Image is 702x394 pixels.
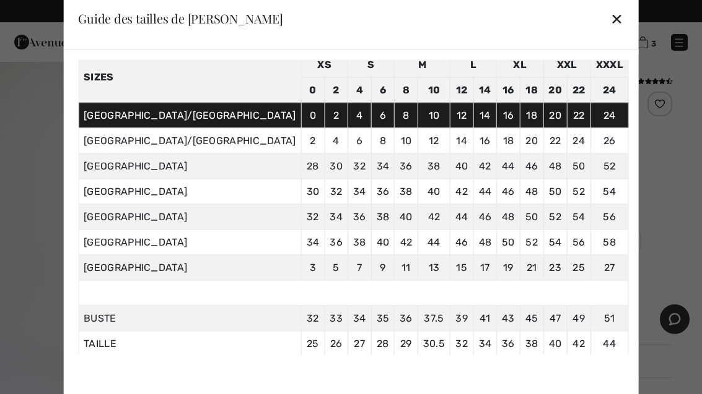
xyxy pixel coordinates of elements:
td: 36 [371,179,395,204]
td: 38 [348,229,371,255]
td: 18 [497,128,520,153]
td: 22 [567,103,590,128]
td: 13 [418,255,450,280]
td: 50 [567,153,590,179]
td: 12 [450,77,473,103]
td: 30 [301,179,325,204]
td: 46 [473,204,497,229]
td: 8 [371,128,395,153]
td: XL [497,52,543,77]
td: 20 [543,103,568,128]
td: 18 [520,77,543,103]
td: 40 [450,153,473,179]
td: 38 [371,204,395,229]
span: 34 [353,312,366,323]
td: 16 [497,103,520,128]
td: 46 [520,153,543,179]
td: 50 [497,229,520,255]
td: 24 [567,128,590,153]
td: XXXL [590,52,628,77]
td: 44 [450,204,473,229]
span: 41 [480,312,491,323]
td: 10 [418,103,450,128]
span: 26 [330,337,343,349]
td: 10 [395,128,418,153]
td: 54 [543,229,568,255]
td: 2 [325,103,348,128]
td: L [450,52,496,77]
td: 28 [301,153,325,179]
span: 29 [400,337,412,349]
td: 12 [418,128,450,153]
td: 32 [301,204,325,229]
td: [GEOGRAPHIC_DATA] [79,229,302,255]
span: 45 [525,312,538,323]
td: 52 [590,153,628,179]
td: 46 [497,179,520,204]
td: 23 [543,255,568,280]
td: 24 [590,77,628,103]
td: 4 [325,128,348,153]
td: 34 [371,153,395,179]
td: 9 [371,255,395,280]
td: 44 [418,229,450,255]
td: 7 [348,255,371,280]
td: 5 [325,255,348,280]
span: 35 [377,312,390,323]
td: 52 [520,229,543,255]
span: 32 [455,337,468,349]
td: 36 [348,204,371,229]
td: 42 [418,204,450,229]
td: [GEOGRAPHIC_DATA] [79,255,302,280]
td: 11 [395,255,418,280]
td: 4 [348,77,371,103]
td: 10 [418,77,450,103]
td: 27 [590,255,628,280]
td: 42 [473,153,497,179]
td: 0 [301,103,325,128]
span: 27 [354,337,365,349]
span: 43 [502,312,515,323]
td: 6 [348,128,371,153]
span: 44 [603,337,616,349]
td: 56 [590,204,628,229]
span: 38 [525,337,538,349]
td: TAILLE [79,331,302,356]
td: 2 [301,128,325,153]
td: 15 [450,255,473,280]
td: [GEOGRAPHIC_DATA]/[GEOGRAPHIC_DATA] [79,128,302,153]
span: 28 [377,337,389,349]
td: 48 [520,179,543,204]
td: 32 [348,153,371,179]
td: 25 [567,255,590,280]
td: 20 [520,128,543,153]
td: 19 [497,255,520,280]
td: 34 [348,179,371,204]
td: 2 [325,77,348,103]
td: 0 [301,77,325,103]
td: [GEOGRAPHIC_DATA]/[GEOGRAPHIC_DATA] [79,103,302,128]
td: 42 [450,179,473,204]
span: 34 [479,337,492,349]
td: XS [301,52,348,77]
span: 37.5 [424,312,444,323]
span: 30.5 [423,337,445,349]
span: 42 [573,337,585,349]
td: 58 [590,229,628,255]
td: XXL [543,52,590,77]
td: 40 [418,179,450,204]
td: 8 [395,77,418,103]
td: BUSTE [79,306,302,331]
span: 32 [307,312,319,323]
td: [GEOGRAPHIC_DATA] [79,204,302,229]
span: 39 [455,312,468,323]
td: 14 [450,128,473,153]
td: 16 [497,77,520,103]
td: 52 [567,179,590,204]
td: 38 [395,179,418,204]
div: ✕ [610,6,623,32]
td: [GEOGRAPHIC_DATA] [79,179,302,204]
td: 48 [473,229,497,255]
td: 42 [395,229,418,255]
td: [GEOGRAPHIC_DATA] [79,153,302,179]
